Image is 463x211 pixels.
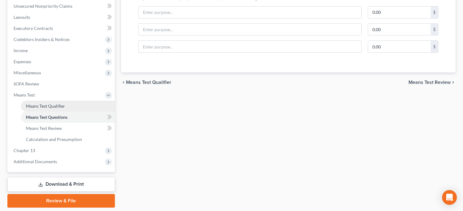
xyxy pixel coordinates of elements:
input: 0.00 [368,6,431,18]
a: Download & Print [7,177,115,192]
a: Means Test Questions [21,112,115,123]
input: Enter purpose... [139,41,362,52]
i: chevron_left [121,80,126,85]
a: Unsecured Nonpriority Claims [9,1,115,12]
div: $ [431,6,438,18]
span: Expenses [14,59,31,64]
a: Lawsuits [9,12,115,23]
a: Means Test Review [21,123,115,134]
i: chevron_right [451,80,456,85]
a: Executory Contracts [9,23,115,34]
span: Income [14,48,28,53]
a: Calculation and Presumption [21,134,115,145]
span: Means Test Review [26,126,62,131]
a: Review & File [7,194,115,208]
input: Enter purpose... [139,6,362,18]
span: Chapter 13 [14,148,35,153]
input: Enter purpose... [139,24,362,35]
a: Means Test Qualifier [21,101,115,112]
a: SOFA Review [9,78,115,89]
input: 0.00 [368,41,431,52]
input: 0.00 [368,24,431,35]
div: Open Intercom Messenger [442,190,457,205]
span: Means Test Questions [26,114,67,120]
span: Means Test Review [408,80,451,85]
span: Lawsuits [14,14,30,20]
button: chevron_left Means Test Qualifier [121,80,171,85]
div: $ [431,24,438,35]
span: Executory Contracts [14,26,53,31]
span: Calculation and Presumption [26,137,82,142]
span: Means Test Qualifier [26,103,65,109]
span: Unsecured Nonpriority Claims [14,3,72,9]
span: Codebtors Insiders & Notices [14,37,70,42]
span: Miscellaneous [14,70,41,75]
span: Means Test [14,92,35,97]
span: Means Test Qualifier [126,80,171,85]
div: $ [431,41,438,52]
span: Additional Documents [14,159,57,164]
span: SOFA Review [14,81,39,86]
button: Means Test Review chevron_right [408,80,456,85]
